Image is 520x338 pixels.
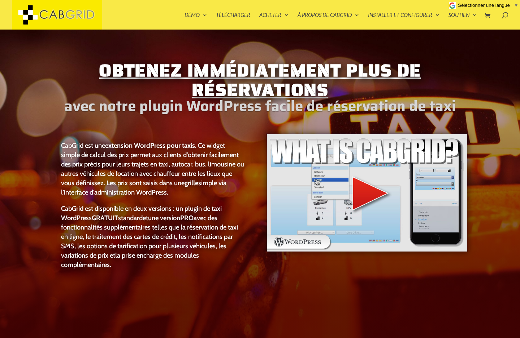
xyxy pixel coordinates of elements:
[448,12,469,18] font: Soutien
[216,12,250,30] a: Télécharger
[118,214,143,222] font: standard
[512,3,512,8] span: ​
[180,214,194,222] a: PRO
[266,133,468,252] img: Vidéo d'introduction du plugin de réservation de taxi WordPress
[298,12,359,30] a: À propos de CabGrid
[92,214,118,222] a: GRATUIT
[368,12,432,18] font: Installer et configurer
[185,12,200,18] font: Démo
[99,56,421,103] font: Obtenez immédiatement plus de réservations
[298,12,352,18] font: À propos de CabGrid
[61,141,244,187] font: . Ce widget simple de calcul des prix permet aux clients d'obtenir facilement des prix précis pou...
[185,179,198,187] font: grille
[115,251,143,259] a: la prise en
[143,214,148,222] font: et
[448,12,477,30] a: Soutien
[61,251,199,269] font: charge des modules complémentaires.
[148,214,180,222] a: une version
[266,246,468,254] a: Vidéo d'introduction du plugin de réservation de taxi WordPress
[12,10,102,18] a: Plugin de taxi CabGrid
[61,141,105,150] font: CabGrid est une
[185,12,207,30] a: Démo
[514,3,519,8] span: ▼
[216,12,250,18] font: Télécharger
[458,3,510,8] span: Sélectionner une langue
[61,214,238,259] font: avec des fonctionnalités supplémentaires telles que la réservation de taxi en ligne, le traitemen...
[259,12,289,30] a: Acheter
[61,204,222,222] a: CabGrid est disponible en deux versions : un plugin de taxi WordPress
[368,12,439,30] a: Installer et configurer
[105,141,195,150] font: extension WordPress pour taxis
[259,12,281,18] font: Acheter
[64,94,456,117] font: avec notre plugin WordPress facile de réservation de taxi
[458,3,519,8] a: Sélectionner une langue​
